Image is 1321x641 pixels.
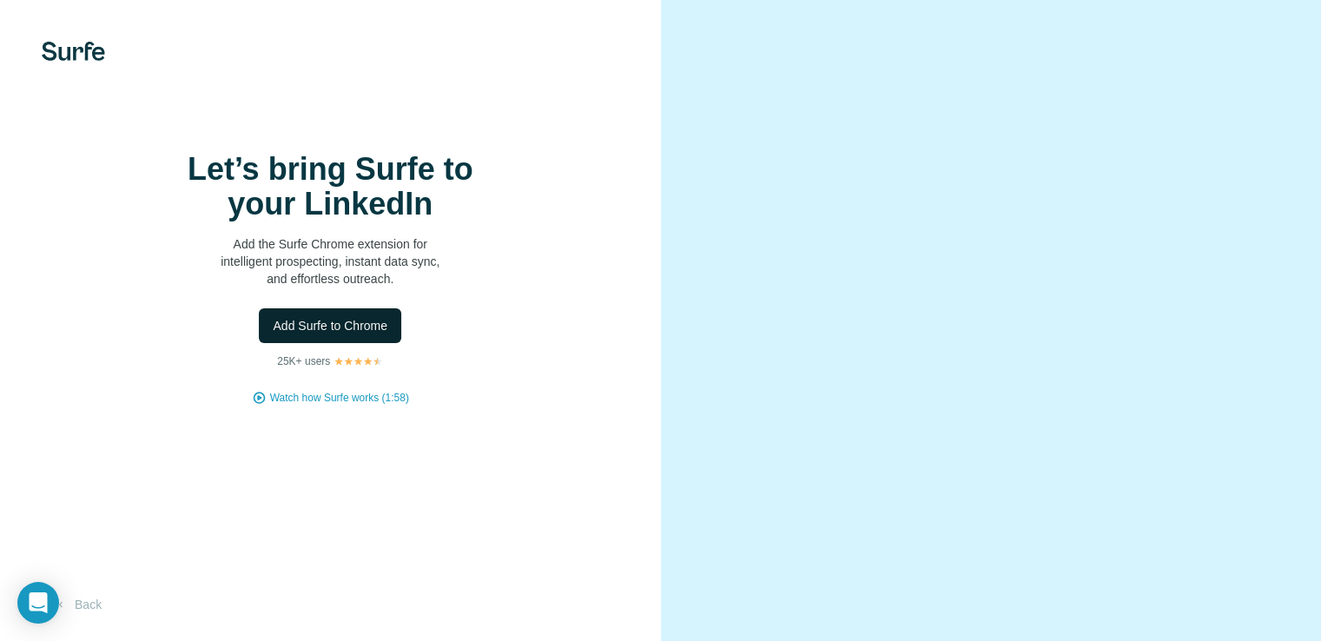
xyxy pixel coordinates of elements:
p: 25K+ users [277,354,330,369]
h1: Let’s bring Surfe to your LinkedIn [156,152,504,221]
img: Surfe's logo [42,42,105,61]
p: Add the Surfe Chrome extension for intelligent prospecting, instant data sync, and effortless out... [156,235,504,287]
div: Open Intercom Messenger [17,582,59,624]
img: Rating Stars [334,356,383,367]
button: Add Surfe to Chrome [259,308,401,343]
button: Watch how Surfe works (1:58) [270,390,409,406]
button: Back [42,589,114,620]
span: Add Surfe to Chrome [273,317,387,334]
